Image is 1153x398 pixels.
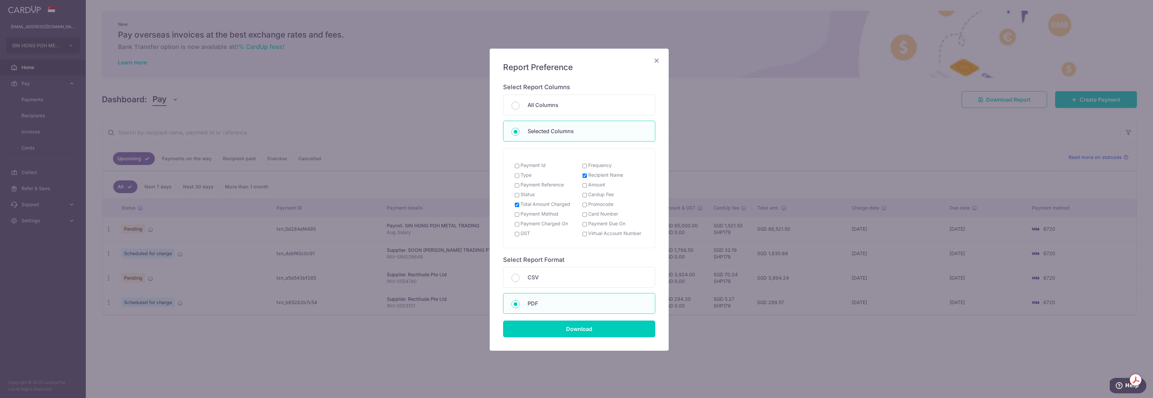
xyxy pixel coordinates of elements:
[588,230,641,237] label: Virtual Account Number
[588,201,613,208] label: Promocode
[15,5,29,11] span: Help
[528,101,647,109] p: All Columns
[588,181,605,188] label: Amount
[521,220,568,227] label: Payment Charged On
[521,211,558,217] label: Payment Method
[503,321,655,337] input: Download
[521,181,564,188] label: Payment Reference
[653,57,661,65] button: Close
[1110,378,1146,395] iframe: Opens a widget where you can find more information
[588,211,618,217] label: Card Number
[503,83,655,91] h6: Select Report Columns
[588,191,614,198] label: Cardup Fee
[521,201,570,208] label: Total Amount Charged
[588,220,625,227] label: Payment Due On
[521,230,530,237] label: GST
[528,299,647,307] p: PDF
[588,162,612,169] label: Frequency
[503,62,655,73] h5: Report Preference
[588,172,623,178] label: Recipient Name
[503,256,655,264] h6: Select Report Format
[521,191,535,198] label: Status
[521,162,546,169] label: Payment Id
[528,127,647,135] p: Selected Columns
[521,172,532,178] label: Type
[528,273,647,281] p: CSV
